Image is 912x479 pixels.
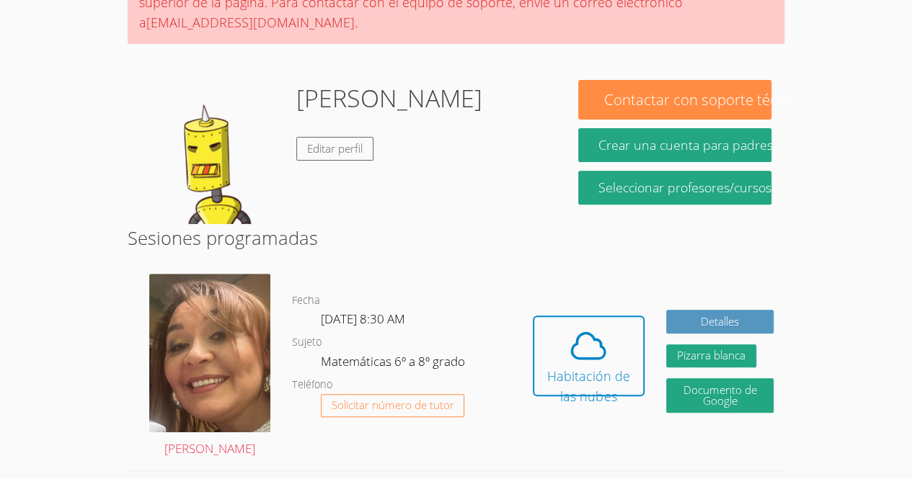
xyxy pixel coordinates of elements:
font: [DATE] 8:30 AM [321,310,405,327]
font: Crear una cuenta para padres [598,136,773,153]
a: Editar perfil [296,137,373,161]
a: Detalles [666,310,774,333]
font: [PERSON_NAME] [296,81,482,115]
font: Sesiones programadas [128,225,318,250]
button: Crear una cuenta para padres [578,128,771,162]
font: Detalles [701,314,739,328]
button: Contactar con soporte técnico [578,80,771,120]
font: Sujeto [292,335,322,349]
font: [PERSON_NAME] [164,440,255,457]
font: Contactar con soporte técnico [604,89,805,109]
font: Matemáticas 6º a 8º grado [321,353,465,370]
font: Editar perfil [307,141,363,156]
font: Fecha [292,293,320,307]
img: IMG_0482.jpeg [149,274,270,432]
button: Pizarra blanca [666,344,756,368]
a: Seleccionar profesores/cursos [578,171,771,205]
font: Seleccionar profesores/cursos [598,179,771,196]
font: Pizarra blanca [677,348,745,362]
font: Solicitar número de tutor [332,398,454,412]
button: Habitación de las nubes [533,315,645,396]
font: Teléfono [292,377,332,391]
font: [EMAIL_ADDRESS][DOMAIN_NAME] [146,14,355,31]
font: . [355,14,358,31]
font: Habitación de las nubes [547,367,630,405]
button: Solicitar número de tutor [321,394,465,418]
a: [PERSON_NAME] [149,274,270,459]
font: Documento de Google [683,382,756,408]
img: default.png [141,80,285,224]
